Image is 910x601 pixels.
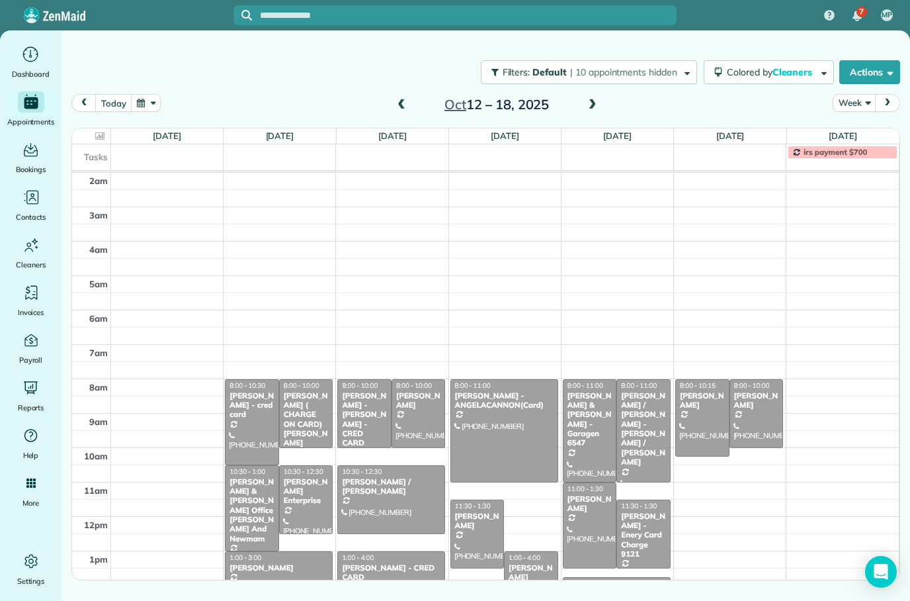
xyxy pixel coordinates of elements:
span: 8:00 - 10:00 [734,381,770,390]
a: Filters: Default | 10 appointments hidden [474,60,697,84]
span: 8:00 - 10:00 [342,381,378,390]
a: [DATE] [603,130,632,141]
div: [PERSON_NAME] [733,391,780,410]
span: 8:00 - 11:00 [621,381,657,390]
h2: 12 – 18, 2025 [414,97,579,112]
a: [DATE] [829,130,857,141]
a: [DATE] [491,130,519,141]
div: [PERSON_NAME] [567,494,613,514]
span: 8:00 - 11:00 [455,381,491,390]
span: Settings [17,575,45,588]
a: [DATE] [153,130,181,141]
span: MP [882,10,892,21]
div: [PERSON_NAME] - Enery Card Charge 9121 [620,512,667,559]
div: [PERSON_NAME] & [PERSON_NAME] Office [PERSON_NAME] And Newmam [229,477,275,544]
span: 1:00 - 4:00 [342,553,374,562]
div: [PERSON_NAME] Enterprise [283,477,329,506]
span: 12pm [84,520,108,530]
span: 8:00 - 11:00 [567,381,603,390]
a: Dashboard [5,44,56,81]
span: Contacts [16,210,46,224]
a: Bookings [5,139,56,176]
span: 8:00 - 10:00 [284,381,319,390]
button: Actions [839,60,900,84]
span: 10:30 - 1:00 [229,467,265,476]
span: Dashboard [12,68,50,81]
span: 3am [89,210,108,220]
a: Contacts [5,187,56,224]
div: [PERSON_NAME] [454,512,501,531]
div: 7 unread notifications [843,1,871,30]
div: [PERSON_NAME] [395,391,442,410]
a: [DATE] [266,130,294,141]
span: | 10 appointments hidden [570,66,677,78]
div: [PERSON_NAME] / [PERSON_NAME] - [PERSON_NAME] / [PERSON_NAME] [620,391,667,467]
span: 8:00 - 10:15 [680,381,716,390]
div: [PERSON_NAME] [679,391,725,410]
span: 7 [859,7,864,17]
span: Help [23,449,39,462]
div: [PERSON_NAME] - CRED CARD [341,563,441,582]
div: [PERSON_NAME] & [PERSON_NAME] - Garagen 6547 [567,391,613,448]
span: 8:00 - 10:00 [396,381,432,390]
span: 6am [89,313,108,324]
span: Invoices [18,306,44,319]
a: Appointments [5,91,56,128]
span: 1pm [89,554,108,565]
a: Help [5,425,56,462]
svg: Focus search [241,10,252,21]
span: 5am [89,279,108,289]
span: Payroll [19,353,43,367]
button: Week [833,94,876,112]
div: [PERSON_NAME] [229,563,329,573]
button: prev [71,94,97,112]
span: 8:00 - 10:30 [229,381,265,390]
button: today [95,94,132,112]
span: Oct [444,96,466,113]
span: Default [532,66,567,78]
span: 7am [89,347,108,358]
span: 10:30 - 12:30 [284,467,323,476]
span: 10am [84,451,108,461]
button: Focus search [233,10,252,21]
span: 8am [89,382,108,393]
a: Reports [5,377,56,414]
div: Open Intercom Messenger [865,556,897,588]
div: [PERSON_NAME] -[PERSON_NAME] - CRED CARD [341,391,388,448]
span: 1:45 - 3:45 [567,579,599,588]
span: 9am [89,416,108,427]
span: 2am [89,175,108,186]
span: Reports [18,401,44,414]
span: 1:00 - 3:00 [229,553,261,562]
a: Settings [5,551,56,588]
button: Filters: Default | 10 appointments hidden [481,60,697,84]
button: next [875,94,900,112]
span: Filters: [503,66,530,78]
span: Cleaners [16,258,46,271]
span: irs payment $700 [804,147,867,157]
a: [DATE] [378,130,407,141]
a: Cleaners [5,234,56,271]
a: Invoices [5,282,56,319]
div: [PERSON_NAME] ( CHARGE ON CARD) [PERSON_NAME] [283,391,329,448]
div: [PERSON_NAME] - ANGELACANNON(Card) [454,391,554,410]
span: 11:00 - 1:30 [567,485,603,493]
a: Payroll [5,330,56,367]
span: Colored by [727,66,817,78]
span: 11am [84,485,108,496]
span: Appointments [7,115,55,128]
a: [DATE] [716,130,745,141]
button: Colored byCleaners [704,60,834,84]
span: Bookings [16,163,46,176]
div: [PERSON_NAME] - cred card [229,391,275,420]
span: 10:30 - 12:30 [342,467,382,476]
span: More [22,496,39,510]
span: 4am [89,244,108,255]
span: 1:00 - 4:00 [509,553,540,562]
span: 11:30 - 1:30 [455,502,491,510]
div: [PERSON_NAME] [508,563,554,582]
div: [PERSON_NAME] / [PERSON_NAME] [341,477,441,496]
span: Cleaners [772,66,815,78]
span: 11:30 - 1:30 [621,502,657,510]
